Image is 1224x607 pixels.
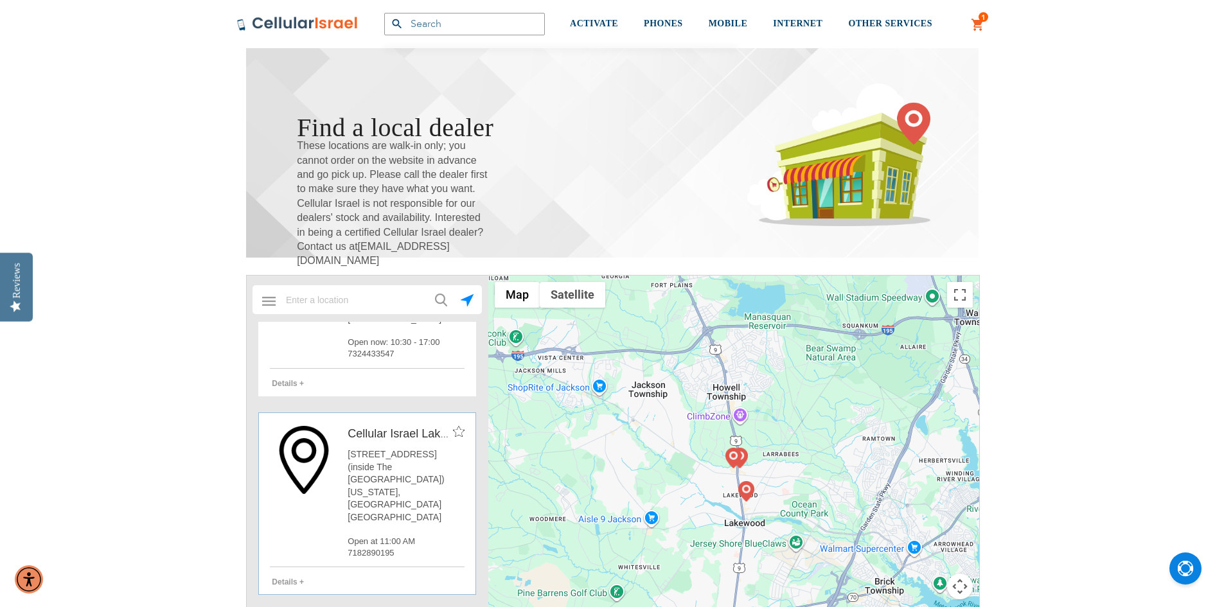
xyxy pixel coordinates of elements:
div: Reviews [11,263,22,298]
div: Accessibility Menu [15,565,43,594]
button: Show street map [495,282,540,308]
a: 1 [971,17,985,33]
button: Show satellite imagery [540,282,605,308]
span: 7182890195 [348,547,465,559]
span: PHONES [644,19,683,28]
h1: Find a local dealer [297,109,493,146]
span: 7324433547 [348,348,465,360]
span: Details + [272,379,304,388]
span: INTERNET [773,19,822,28]
span: [STREET_ADDRESS] (inside The [GEOGRAPHIC_DATA]) [US_STATE], [GEOGRAPHIC_DATA] [GEOGRAPHIC_DATA] [348,448,465,524]
input: Search [384,13,545,35]
span: ACTIVATE [570,19,618,28]
span: 1 [981,12,986,22]
span: Open at 11:00 AM [348,536,465,547]
span: Details + [272,577,304,586]
span: Open now: 10:30 - 17:00 [348,337,465,348]
img: https://cellularisrael.com/static/version1754375477/frontend/Logicrays/cellularisrael/en_US/Magep... [270,426,338,494]
span: Cellular Israel Lakewood branch & 24 hour Sim Pickup Box [348,427,650,440]
img: Cellular Israel Logo [236,16,359,31]
button: Map camera controls [947,574,973,599]
span: These locations are walk-in only; you cannot order on the website in advance and go pick up. Plea... [297,139,490,268]
img: favorites_store_disabled.png [453,426,465,437]
span: MOBILE [709,19,748,28]
button: Toggle fullscreen view [947,282,973,308]
span: OTHER SERVICES [848,19,932,28]
input: Enter a location [278,287,457,313]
